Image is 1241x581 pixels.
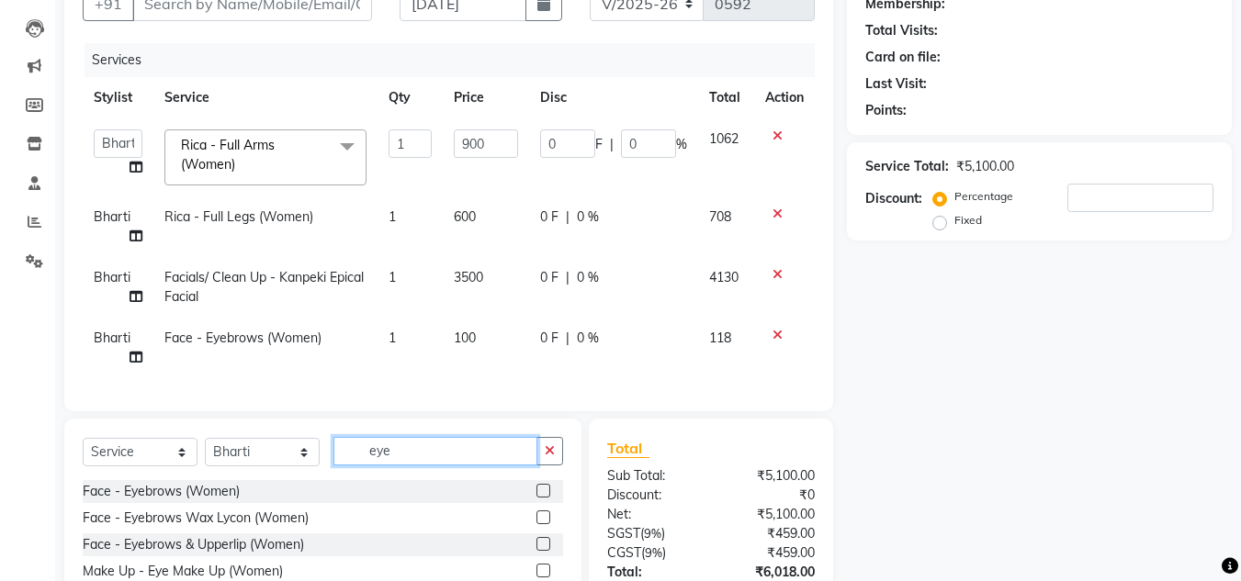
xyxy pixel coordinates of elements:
div: Make Up - Eye Make Up (Women) [83,562,283,581]
span: 1 [389,330,396,346]
span: 4130 [709,269,739,285]
span: 600 [454,208,476,225]
span: 118 [709,330,731,346]
span: Rica - Full Arms (Women) [181,137,275,173]
span: Bharti [94,208,130,225]
a: x [235,156,243,173]
span: 1 [389,208,396,225]
span: Bharti [94,330,130,346]
th: Stylist [83,77,153,118]
span: % [676,135,687,154]
div: ₹0 [711,486,829,505]
span: 9% [644,526,661,541]
div: ( ) [593,543,711,563]
th: Action [754,77,815,118]
label: Fixed [954,212,982,229]
span: 0 F [540,207,558,227]
div: Last Visit: [865,74,927,94]
span: 3500 [454,269,483,285]
label: Percentage [954,188,1013,205]
span: 9% [645,545,662,560]
div: ( ) [593,524,711,543]
div: Face - Eyebrows & Upperlip (Women) [83,535,304,554]
div: Service Total: [865,157,949,176]
span: Rica - Full Legs (Women) [164,208,313,225]
div: ₹459.00 [711,543,829,563]
th: Total [698,77,754,118]
span: 0 % [577,268,599,287]
th: Price [443,77,528,118]
span: SGST [607,525,640,542]
div: ₹5,100.00 [711,505,829,524]
th: Qty [378,77,444,118]
span: Facials/ Clean Up - Kanpeki Epical Facial [164,269,364,305]
input: Search or Scan [333,437,537,465]
span: 0 F [540,268,558,287]
span: 0 % [577,329,599,348]
span: 0 % [577,207,599,227]
div: Points: [865,101,907,120]
span: CGST [607,544,641,561]
div: Face - Eyebrows Wax Lycon (Women) [83,508,309,528]
div: Total Visits: [865,21,938,40]
span: 1062 [709,130,739,147]
span: F [595,135,603,154]
span: 100 [454,330,476,346]
div: Services [85,43,829,77]
span: 0 F [540,329,558,348]
div: Discount: [593,486,711,505]
div: Card on file: [865,48,941,67]
span: Face - Eyebrows (Women) [164,330,322,346]
div: ₹5,100.00 [956,157,1014,176]
span: | [566,207,570,227]
span: Bharti [94,269,130,285]
span: | [566,329,570,348]
span: | [610,135,614,154]
span: Total [607,439,649,458]
span: 708 [709,208,731,225]
div: ₹459.00 [711,524,829,543]
div: ₹5,100.00 [711,466,829,486]
div: Net: [593,505,711,524]
span: | [566,268,570,287]
div: Discount: [865,189,922,208]
div: Face - Eyebrows (Women) [83,482,240,501]
span: 1 [389,269,396,285]
div: Sub Total: [593,466,711,486]
th: Disc [529,77,698,118]
th: Service [153,77,378,118]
